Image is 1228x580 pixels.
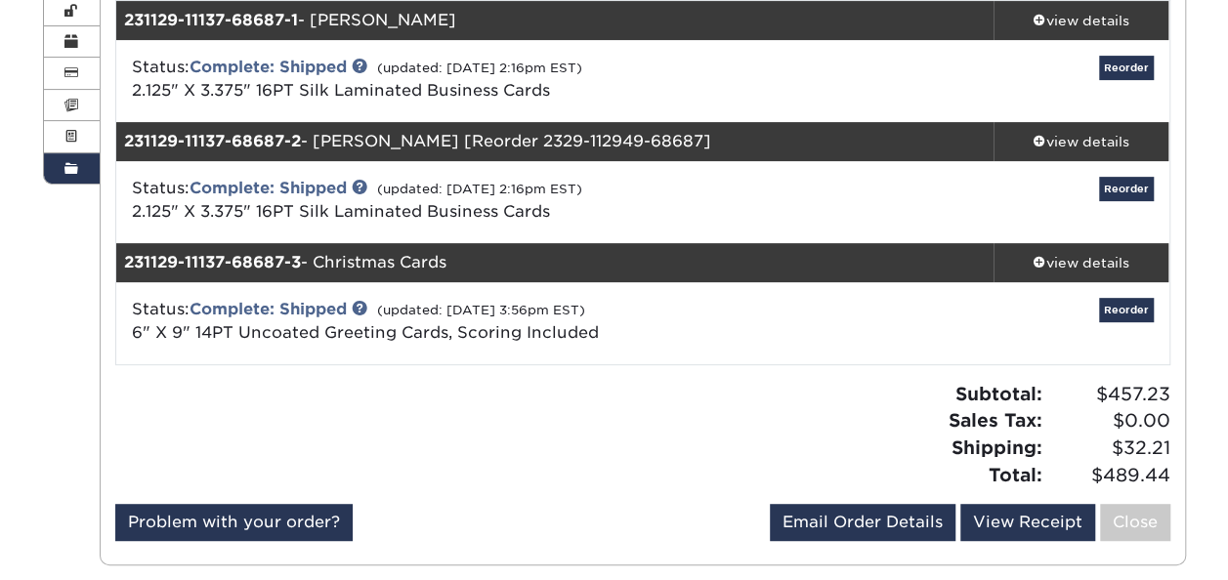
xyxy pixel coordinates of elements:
[1048,435,1170,462] span: $32.21
[994,1,1169,40] a: view details
[1099,56,1154,80] a: Reorder
[377,303,585,317] small: (updated: [DATE] 3:56pm EST)
[117,56,818,103] div: Status:
[1100,504,1170,541] a: Close
[377,182,582,196] small: (updated: [DATE] 2:16pm EST)
[770,504,955,541] a: Email Order Details
[1099,298,1154,322] a: Reorder
[952,436,1042,458] strong: Shipping:
[190,179,347,197] a: Complete: Shipped
[116,122,994,161] div: - [PERSON_NAME] [Reorder 2329-112949-68687]
[994,253,1169,272] div: view details
[1099,177,1154,201] a: Reorder
[1048,462,1170,489] span: $489.44
[116,243,994,282] div: - Christmas Cards
[124,132,301,150] strong: 231129-11137-68687-2
[960,504,1095,541] a: View Receipt
[116,1,994,40] div: - [PERSON_NAME]
[994,11,1169,30] div: view details
[132,323,599,342] a: 6" X 9" 14PT Uncoated Greeting Cards, Scoring Included
[1048,407,1170,435] span: $0.00
[117,298,818,345] div: Status:
[955,383,1042,404] strong: Subtotal:
[949,409,1042,431] strong: Sales Tax:
[124,11,298,29] strong: 231129-11137-68687-1
[124,253,301,271] strong: 231129-11137-68687-3
[1048,381,1170,408] span: $457.23
[994,243,1169,282] a: view details
[994,122,1169,161] a: view details
[132,81,550,100] span: 2.125" X 3.375" 16PT Silk Laminated Business Cards
[377,61,582,75] small: (updated: [DATE] 2:16pm EST)
[190,58,347,76] a: Complete: Shipped
[994,132,1169,151] div: view details
[117,177,818,224] div: Status:
[190,300,347,318] a: Complete: Shipped
[989,464,1042,485] strong: Total:
[132,202,550,221] span: 2.125" X 3.375" 16PT Silk Laminated Business Cards
[115,504,353,541] a: Problem with your order?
